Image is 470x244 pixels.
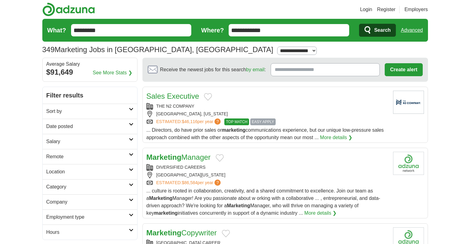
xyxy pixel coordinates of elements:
[146,103,388,110] div: THE N2 COMPANY
[246,67,265,72] a: by email
[224,118,249,125] span: TOP MATCH
[146,229,181,237] strong: Marketing
[222,127,245,133] strong: marketing
[204,93,212,101] button: Add to favorite jobs
[46,198,129,206] h2: Company
[43,209,137,225] a: Employment type
[160,66,266,73] span: Receive the newest jobs for this search :
[182,180,197,185] span: $86,584
[385,63,422,76] button: Create alert
[393,152,424,175] img: Company logo
[46,67,133,78] div: $91,649
[216,154,224,162] button: Add to favorite jobs
[393,91,424,114] img: Company logo
[42,2,95,16] img: Adzuna logo
[42,44,55,55] span: 349
[250,118,276,125] span: EASY APPLY
[43,134,137,149] a: Salary
[214,118,221,125] span: ?
[42,45,273,54] h1: Marketing Jobs in [GEOGRAPHIC_DATA], [GEOGRAPHIC_DATA]
[149,196,172,201] strong: Marketing
[43,149,137,164] a: Remote
[46,213,129,221] h2: Employment type
[43,225,137,240] a: Hours
[360,6,372,13] a: Login
[46,168,129,176] h2: Location
[146,164,388,171] div: DIVERSIFIED CAREERS
[156,180,222,186] a: ESTIMATED:$86,584per year?
[146,172,388,178] div: [GEOGRAPHIC_DATA][US_STATE]
[182,119,197,124] span: $46,116
[46,108,129,115] h2: Sort by
[46,62,133,67] div: Average Salary
[46,138,129,145] h2: Salary
[46,229,129,236] h2: Hours
[146,153,211,161] a: MarketingManager
[201,26,224,35] label: Where?
[46,123,129,130] h2: Date posted
[146,127,384,140] span: ... Directors, do have prior sales or communications experience, but our unique low-pressure sale...
[156,118,222,125] a: ESTIMATED:$46,116per year?
[43,194,137,209] a: Company
[401,24,423,36] a: Advanced
[304,209,337,217] a: More details ❯
[377,6,396,13] a: Register
[404,6,428,13] a: Employers
[154,210,177,216] strong: marketing
[146,153,181,161] strong: Marketing
[359,24,396,37] button: Search
[146,188,380,216] span: ... culture is rooted in collaboration, creativity, and a shared commitment to excellence. Join o...
[222,230,230,237] button: Add to favorite jobs
[374,24,391,36] span: Search
[43,87,137,104] h2: Filter results
[227,203,250,208] strong: Marketing
[43,119,137,134] a: Date posted
[214,180,221,186] span: ?
[43,104,137,119] a: Sort by
[320,134,353,141] a: More details ❯
[146,92,199,100] a: Sales Executive
[47,26,66,35] label: What?
[43,179,137,194] a: Category
[46,153,129,160] h2: Remote
[46,183,129,191] h2: Category
[93,69,132,77] a: See More Stats ❯
[146,111,388,117] div: [GEOGRAPHIC_DATA], [US_STATE]
[43,164,137,179] a: Location
[146,229,217,237] a: MarketingCopywriter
